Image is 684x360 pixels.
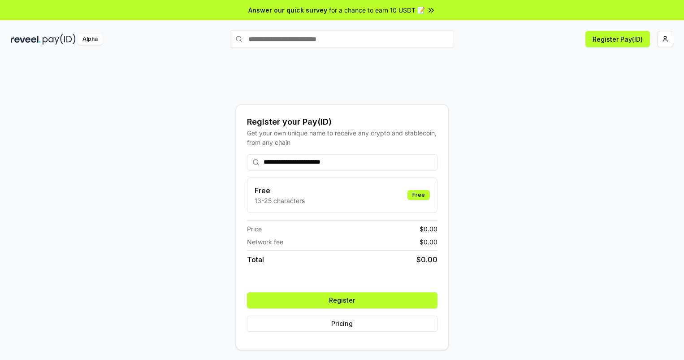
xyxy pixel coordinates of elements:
[255,185,305,196] h3: Free
[420,237,437,247] span: $ 0.00
[247,224,262,234] span: Price
[585,31,650,47] button: Register Pay(ID)
[78,34,103,45] div: Alpha
[247,254,264,265] span: Total
[11,34,41,45] img: reveel_dark
[329,5,425,15] span: for a chance to earn 10 USDT 📝
[255,196,305,205] p: 13-25 characters
[247,237,283,247] span: Network fee
[247,116,437,128] div: Register your Pay(ID)
[416,254,437,265] span: $ 0.00
[247,292,437,308] button: Register
[247,128,437,147] div: Get your own unique name to receive any crypto and stablecoin, from any chain
[43,34,76,45] img: pay_id
[248,5,327,15] span: Answer our quick survey
[247,316,437,332] button: Pricing
[420,224,437,234] span: $ 0.00
[407,190,430,200] div: Free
